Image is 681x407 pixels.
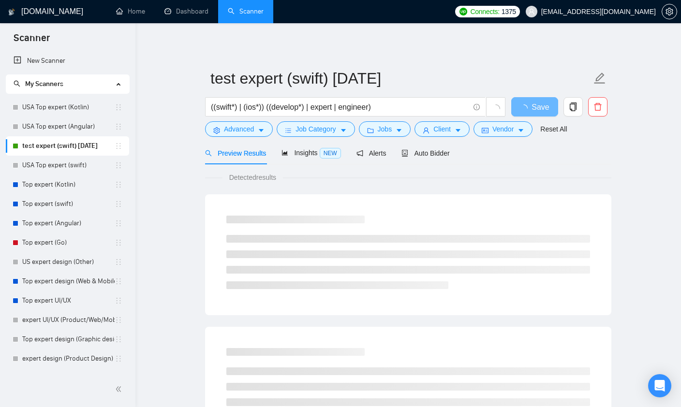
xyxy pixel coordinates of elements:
[115,277,122,285] span: holder
[22,117,115,136] a: USA Top expert (Angular)
[593,72,606,85] span: edit
[6,214,129,233] li: Top expert (Angular)
[22,214,115,233] a: Top expert (Angular)
[459,8,467,15] img: upwork-logo.png
[205,121,273,137] button: settingAdvancedcaret-down
[281,149,340,157] span: Insights
[285,127,292,134] span: bars
[662,8,677,15] a: setting
[6,194,129,214] li: Top expert (swift)
[492,124,514,134] span: Vendor
[6,117,129,136] li: USA Top expert (Angular)
[14,80,63,88] span: My Scanners
[22,330,115,349] a: Top expert design (Graphic design)
[22,349,115,368] a: expert design (Product Design)
[6,233,129,252] li: Top expert (Go)
[115,335,122,343] span: holder
[356,150,363,157] span: notification
[222,172,283,183] span: Detected results
[511,97,558,116] button: Save
[115,297,122,305] span: holder
[116,7,145,15] a: homeHome
[491,104,500,113] span: loading
[6,51,129,71] li: New Scanner
[22,272,115,291] a: Top expert design (Web & Mobile) 0% answers [DATE]
[6,368,129,388] li: expert design (Web & Mobile)
[340,127,347,134] span: caret-down
[22,136,115,156] a: test expert (swift) [DATE]
[588,97,607,116] button: delete
[401,150,408,157] span: robot
[258,127,265,134] span: caret-down
[589,102,607,111] span: delete
[532,101,549,113] span: Save
[115,200,122,208] span: holder
[6,98,129,117] li: USA Top expert (Kotlin)
[115,161,122,169] span: holder
[8,4,15,20] img: logo
[115,316,122,324] span: holder
[115,103,122,111] span: holder
[277,121,355,137] button: barsJob Categorycaret-down
[14,80,20,87] span: search
[415,121,470,137] button: userClientcaret-down
[474,121,533,137] button: idcardVendorcaret-down
[14,51,121,71] a: New Scanner
[396,127,402,134] span: caret-down
[115,181,122,189] span: holder
[520,104,532,112] span: loading
[6,252,129,272] li: US expert design (Other)
[482,127,489,134] span: idcard
[6,136,129,156] li: test expert (swift) 07/24/25
[423,127,429,134] span: user
[211,101,469,113] input: Search Freelance Jobs...
[115,123,122,131] span: holder
[356,149,386,157] span: Alerts
[296,124,336,134] span: Job Category
[22,175,115,194] a: Top expert (Kotlin)
[455,127,461,134] span: caret-down
[115,355,122,363] span: holder
[378,124,392,134] span: Jobs
[22,194,115,214] a: Top expert (swift)
[22,310,115,330] a: expert UI/UX (Product/Web/Mobile)
[474,104,480,110] span: info-circle
[6,175,129,194] li: Top expert (Kotlin)
[115,384,125,394] span: double-left
[205,149,266,157] span: Preview Results
[6,272,129,291] li: Top expert design (Web & Mobile) 0% answers 24/07/25
[6,156,129,175] li: USA Top expert (swift)
[433,124,451,134] span: Client
[470,6,499,17] span: Connects:
[115,142,122,150] span: holder
[401,149,449,157] span: Auto Bidder
[22,291,115,310] a: Top expert UI/UX
[320,148,341,159] span: NEW
[502,6,516,17] span: 1375
[518,127,524,134] span: caret-down
[662,8,677,15] span: setting
[22,233,115,252] a: Top expert (Go)
[22,252,115,272] a: US expert design (Other)
[6,330,129,349] li: Top expert design (Graphic design)
[164,7,208,15] a: dashboardDashboard
[564,102,582,111] span: copy
[22,98,115,117] a: USA Top expert (Kotlin)
[25,80,63,88] span: My Scanners
[205,150,212,157] span: search
[224,124,254,134] span: Advanced
[540,124,567,134] a: Reset All
[22,156,115,175] a: USA Top expert (swift)
[528,8,535,15] span: user
[281,149,288,156] span: area-chart
[228,7,264,15] a: searchScanner
[367,127,374,134] span: folder
[648,374,671,397] div: Open Intercom Messenger
[6,31,58,51] span: Scanner
[6,310,129,330] li: expert UI/UX (Product/Web/Mobile)
[563,97,583,116] button: copy
[115,258,122,266] span: holder
[662,4,677,19] button: setting
[210,66,592,90] input: Scanner name...
[115,219,122,227] span: holder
